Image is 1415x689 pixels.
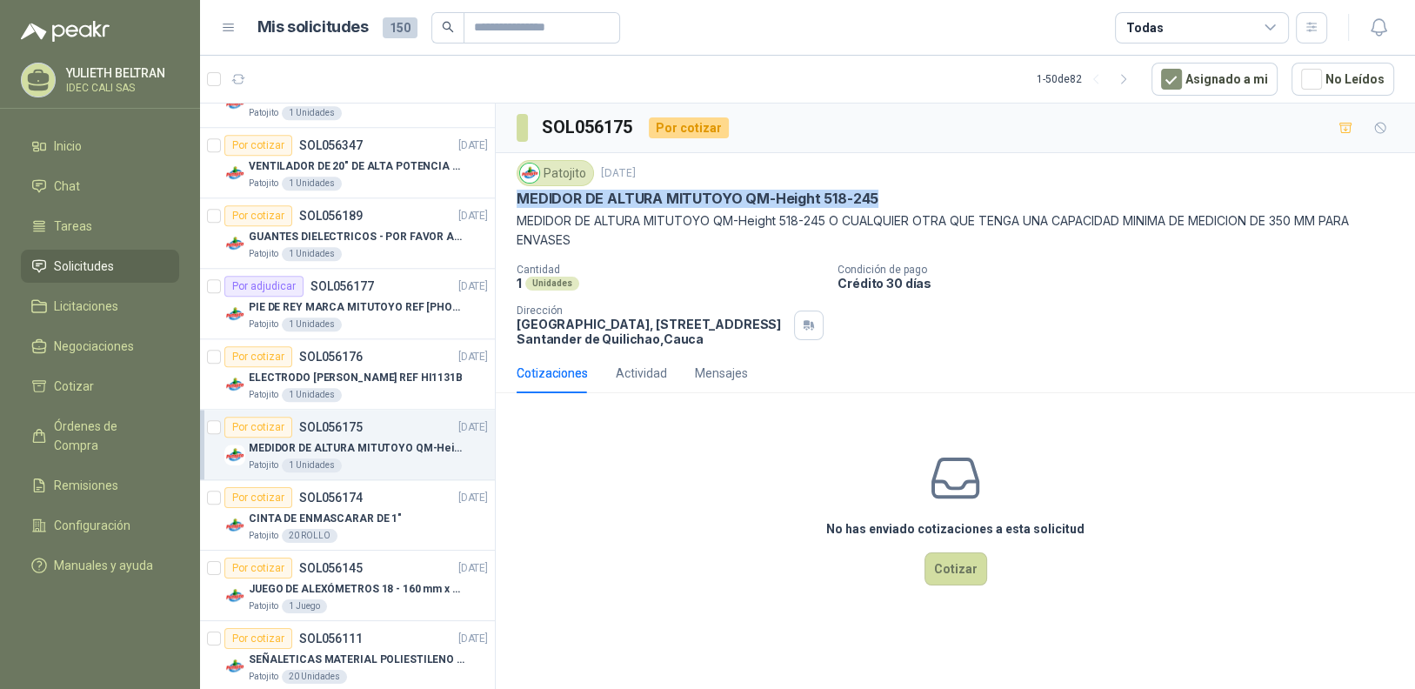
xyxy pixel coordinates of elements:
p: GUANTES DIELECTRICOS - POR FAVOR ADJUNTAR SU FICHA TECNICA [249,229,465,245]
a: Por adjudicarSOL056177[DATE] Company LogoPIE DE REY MARCA MITUTOYO REF [PHONE_NUMBER]Patojito1 Un... [200,269,495,339]
div: Unidades [525,277,579,291]
p: SOL056176 [299,351,363,363]
div: Por cotizar [224,558,292,579]
img: Company Logo [224,515,245,536]
a: Tareas [21,210,179,243]
p: 1 [517,276,522,291]
img: Company Logo [224,445,245,465]
span: Licitaciones [54,297,118,316]
p: Patojito [249,177,278,191]
p: SOL056175 [299,421,363,433]
span: Manuales y ayuda [54,556,153,575]
p: VENTILADOR DE 20" DE ALTA POTENCIA PARA ANCLAR A LA PARED [249,158,465,175]
a: Chat [21,170,179,203]
div: 1 Unidades [282,177,342,191]
a: Negociaciones [21,330,179,363]
img: Company Logo [224,656,245,677]
h3: No has enviado cotizaciones a esta solicitud [826,519,1085,538]
a: Solicitudes [21,250,179,283]
div: Por cotizar [224,205,292,226]
a: Licitaciones [21,290,179,323]
p: SOL056111 [299,632,363,645]
span: Configuración [54,516,130,535]
p: MEDIDOR DE ALTURA MITUTOYO QM-Height 518-245 [517,190,878,208]
a: Remisiones [21,469,179,502]
p: Patojito [249,599,278,613]
p: Patojito [249,670,278,684]
button: Cotizar [924,552,987,585]
div: Patojito [517,160,594,186]
span: Tareas [54,217,92,236]
a: Por cotizarSOL056175[DATE] Company LogoMEDIDOR DE ALTURA MITUTOYO QM-Height 518-245Patojito1 Unid... [200,410,495,480]
div: 1 Unidades [282,458,342,472]
p: Patojito [249,106,278,120]
span: Negociaciones [54,337,134,356]
button: Asignado a mi [1151,63,1278,96]
img: Company Logo [224,374,245,395]
p: SEÑALETICAS MATERIAL POLIESTILENO CON VINILO LAMINADO CALIBRE 60 [249,652,465,668]
div: 1 Unidades [282,318,342,331]
div: 1 Unidades [282,247,342,261]
img: Company Logo [224,163,245,184]
a: Configuración [21,509,179,542]
a: Inicio [21,130,179,163]
p: ELECTRODO [PERSON_NAME] REF HI1131B [249,370,463,386]
p: Patojito [249,247,278,261]
p: JUEGO DE ALEXÓMETROS 18 - 160 mm x 0,01 mm 2824-S3 [249,581,465,598]
img: Company Logo [224,585,245,606]
p: CINTA DE ENMASCARAR DE 1" [249,511,402,527]
a: Por cotizarSOL056145[DATE] Company LogoJUEGO DE ALEXÓMETROS 18 - 160 mm x 0,01 mm 2824-S3Patojito... [200,551,495,621]
div: Por cotizar [224,346,292,367]
div: 1 Juego [282,599,327,613]
p: YULIETH BELTRAN [66,67,175,79]
span: Inicio [54,137,82,156]
p: [DATE] [458,349,488,365]
p: [DATE] [458,560,488,577]
a: Cotizar [21,370,179,403]
p: Dirección [517,304,787,317]
div: Actividad [616,364,667,383]
p: [DATE] [458,278,488,295]
p: MEDIDOR DE ALTURA MITUTOYO QM-Height 518-245 O CUALQUIER OTRA QUE TENGA UNA CAPACIDAD MINIMA DE M... [517,211,1394,250]
p: [GEOGRAPHIC_DATA], [STREET_ADDRESS] Santander de Quilichao , Cauca [517,317,787,346]
div: Por cotizar [224,135,292,156]
img: Company Logo [520,164,539,183]
a: Órdenes de Compra [21,410,179,462]
img: Company Logo [224,304,245,324]
p: SOL056174 [299,492,363,504]
p: Patojito [249,318,278,331]
span: Remisiones [54,476,118,495]
p: SOL056189 [299,210,363,222]
img: Logo peakr [21,21,110,42]
p: [DATE] [458,208,488,224]
span: 150 [383,17,417,38]
span: search [442,21,454,33]
a: Por cotizarSOL056176[DATE] Company LogoELECTRODO [PERSON_NAME] REF HI1131BPatojito1 Unidades [200,339,495,410]
p: [DATE] [458,419,488,436]
p: [DATE] [458,137,488,154]
div: Todas [1126,18,1163,37]
img: Company Logo [224,233,245,254]
a: Por cotizarSOL056347[DATE] Company LogoVENTILADOR DE 20" DE ALTA POTENCIA PARA ANCLAR A LA PAREDP... [200,128,495,198]
span: Solicitudes [54,257,114,276]
p: IDEC CALI SAS [66,83,175,93]
div: Cotizaciones [517,364,588,383]
span: Cotizar [54,377,94,396]
div: 1 Unidades [282,388,342,402]
p: Patojito [249,458,278,472]
div: 20 ROLLO [282,529,337,543]
p: Patojito [249,388,278,402]
span: Chat [54,177,80,196]
button: No Leídos [1292,63,1394,96]
div: 1 Unidades [282,106,342,120]
p: PIE DE REY MARCA MITUTOYO REF [PHONE_NUMBER] [249,299,465,316]
p: Cantidad [517,264,824,276]
div: Por cotizar [224,487,292,508]
p: Crédito 30 días [838,276,1408,291]
div: 20 Unidades [282,670,347,684]
div: Por adjudicar [224,276,304,297]
h1: Mis solicitudes [257,15,369,40]
p: SOL056145 [299,562,363,574]
div: Por cotizar [649,117,729,138]
h3: SOL056175 [542,114,635,141]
